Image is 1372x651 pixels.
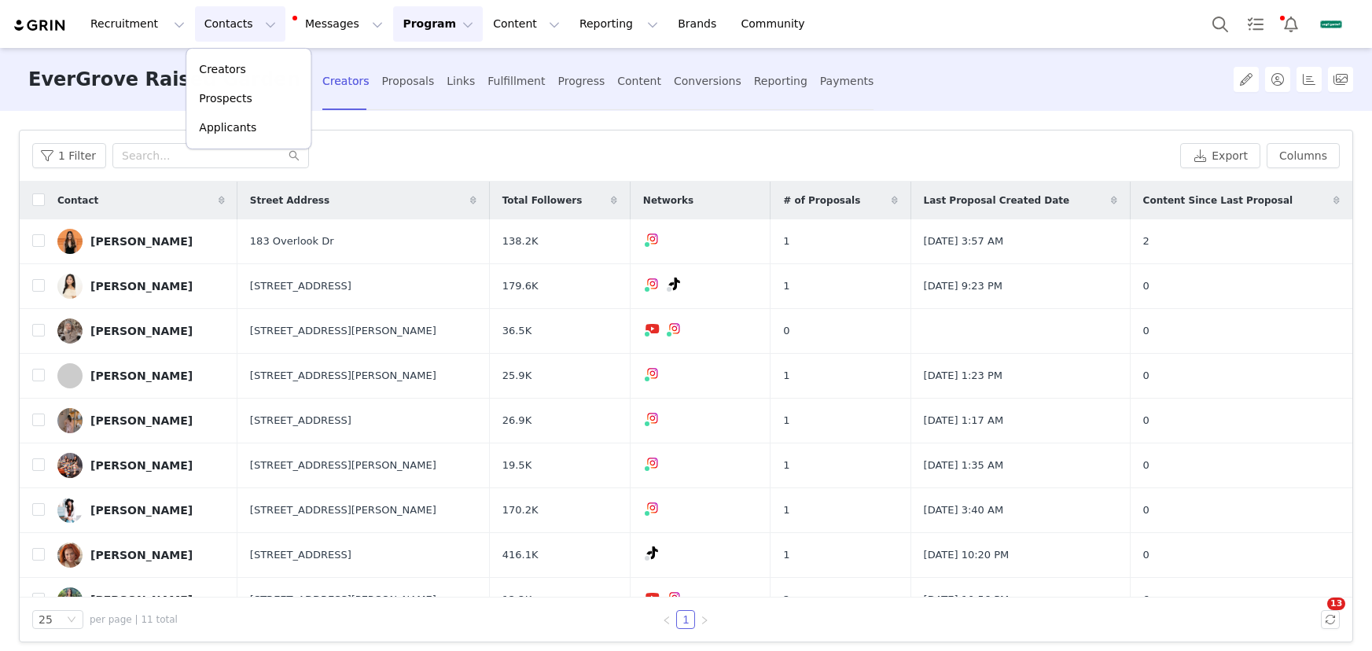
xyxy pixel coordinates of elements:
span: [DATE] 3:40 AM [924,502,1004,518]
span: 2 [783,592,789,608]
a: [PERSON_NAME] [57,453,225,478]
input: Search... [112,143,309,168]
span: [STREET_ADDRESS] [250,547,351,563]
li: Next Page [695,610,714,629]
img: e3bd4a52-856c-4ce2-8ca5-703a5a1c31f5.jpg [57,498,83,523]
div: [PERSON_NAME] [90,459,193,472]
span: [DATE] 9:23 PM [924,278,1002,294]
a: [PERSON_NAME] [57,408,225,433]
span: [STREET_ADDRESS][PERSON_NAME] [250,458,436,473]
span: 179.6K [502,278,539,294]
button: Search [1203,6,1238,42]
div: [PERSON_NAME] [90,504,193,517]
a: [PERSON_NAME] [57,498,225,523]
span: 1 [783,234,789,249]
span: [STREET_ADDRESS][PERSON_NAME] [250,368,436,384]
span: 1 [783,368,789,384]
span: [DATE] 10:56 PM [924,592,1010,608]
img: 643f1089-8182-4330-85b3-df62e3750c13.jpg [57,408,83,433]
img: instagram.svg [646,278,659,290]
span: per page | 11 total [90,612,178,627]
span: Content Since Last Proposal [1143,193,1293,208]
span: 0 [1143,413,1149,428]
img: instagram.svg [646,412,659,425]
a: 1 [677,611,694,628]
button: 1 Filter [32,143,106,168]
a: [PERSON_NAME] [57,229,225,254]
i: icon: down [67,615,76,626]
span: 1 [783,547,789,563]
img: instagram.svg [668,322,681,335]
button: Contacts [195,6,285,42]
li: Previous Page [657,610,676,629]
span: 0 [1143,458,1149,473]
img: instagram.svg [668,591,681,604]
span: 6 [1143,592,1149,608]
span: [STREET_ADDRESS] [250,278,351,294]
span: 1 [783,458,789,473]
i: icon: left [662,616,671,625]
img: d680c4d4-f493-4098-bd6c-f2ca7a9a9d3a.jpg [57,587,83,612]
div: Conversions [674,61,741,102]
div: [PERSON_NAME] [90,414,193,427]
div: 25 [39,611,53,628]
button: Program [393,6,483,42]
span: 26.9K [502,413,532,428]
img: cd0461fe-e4b2-455f-88af-177739d5345d--s.jpg [57,453,83,478]
div: Progress [557,61,605,102]
button: Export [1180,143,1260,168]
a: Community [732,6,822,42]
p: Creators [199,61,246,78]
span: 0 [1143,547,1149,563]
span: 1 [783,413,789,428]
span: [DATE] 1:23 PM [924,368,1002,384]
i: icon: search [289,150,300,161]
span: 138.2K [502,234,539,249]
span: 12.2K [502,592,532,608]
div: [PERSON_NAME] [90,280,193,292]
iframe: Intercom live chat [1295,598,1333,635]
a: [PERSON_NAME] [57,363,225,388]
i: icon: right [700,616,709,625]
img: 15bafd44-9bb5-429c-8f18-59fefa57bfa9.jpg [1319,12,1344,37]
span: 0 [1143,368,1149,384]
button: Reporting [570,6,668,42]
span: 13 [1327,598,1345,610]
span: Street Address [250,193,329,208]
img: 1f1a1a0a-24e3-4ac1-92c4-23dd4b40d86b.jpg [57,542,83,568]
img: instagram.svg [646,233,659,245]
span: [STREET_ADDRESS][PERSON_NAME] [250,502,436,518]
span: Last Proposal Created Date [924,193,1070,208]
span: Networks [643,193,693,208]
div: Links [447,61,475,102]
li: 1 [676,610,695,629]
div: [PERSON_NAME] [90,235,193,248]
p: Prospects [199,90,252,107]
a: Tasks [1238,6,1273,42]
span: [STREET_ADDRESS] [250,413,351,428]
span: 0 [783,323,789,339]
div: Creators [322,61,370,102]
a: [PERSON_NAME] [57,587,225,612]
div: Reporting [754,61,807,102]
span: [DATE] 1:17 AM [924,413,1004,428]
span: 1 [783,278,789,294]
span: 2 [1143,234,1149,249]
div: Payments [820,61,874,102]
img: grin logo [13,18,68,33]
span: [STREET_ADDRESS][PERSON_NAME] [250,323,436,339]
img: ad8342b0-9f92-4cc6-9d0a-d276152a0ed3.jpg [57,318,83,344]
div: [PERSON_NAME] [90,325,193,337]
a: Brands [668,6,730,42]
div: [PERSON_NAME] [90,370,193,382]
img: instagram.svg [646,367,659,380]
span: Contact [57,193,98,208]
span: 19.5K [502,458,532,473]
button: Columns [1267,143,1340,168]
h3: EverGrove Raised Garden Bed Influencer Campaign [28,48,303,112]
span: Total Followers [502,193,583,208]
img: instagram.svg [646,457,659,469]
img: d791547f-c202-45a5-80f9-6036a46c486f.jpg [57,274,83,299]
div: Fulfillment [487,61,545,102]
